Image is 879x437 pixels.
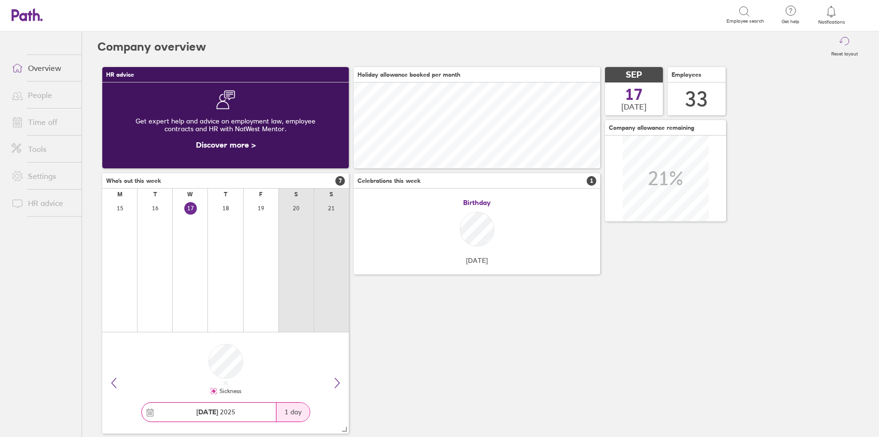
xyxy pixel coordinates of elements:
[672,71,701,78] span: Employees
[106,178,161,184] span: Who's out this week
[357,178,421,184] span: Celebrations this week
[4,58,82,78] a: Overview
[224,191,227,198] div: T
[110,109,341,140] div: Get expert help and advice on employment law, employee contracts and HR with NatWest Mentor.
[727,18,764,24] span: Employee search
[825,31,864,62] button: Reset layout
[108,10,133,19] div: Search
[466,257,488,264] span: [DATE]
[97,31,206,62] h2: Company overview
[816,5,847,25] a: Notifications
[117,191,123,198] div: M
[153,191,157,198] div: T
[609,124,694,131] span: Company allowance remaining
[218,388,241,395] div: Sickness
[196,408,218,416] strong: [DATE]
[196,140,256,150] a: Discover more >
[276,403,310,422] div: 1 day
[621,102,646,111] span: [DATE]
[825,48,864,57] label: Reset layout
[294,191,298,198] div: S
[463,199,491,206] span: Birthday
[4,193,82,213] a: HR advice
[4,166,82,186] a: Settings
[106,71,134,78] span: HR advice
[626,70,642,80] span: SEP
[775,19,806,25] span: Get help
[4,139,82,159] a: Tools
[187,191,193,198] div: W
[357,71,460,78] span: Holiday allowance booked per month
[4,112,82,132] a: Time off
[587,176,596,186] span: 1
[685,87,708,111] div: 33
[625,87,643,102] span: 17
[335,176,345,186] span: 7
[196,408,235,416] span: 2025
[4,85,82,105] a: People
[816,19,847,25] span: Notifications
[330,191,333,198] div: S
[259,191,262,198] div: F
